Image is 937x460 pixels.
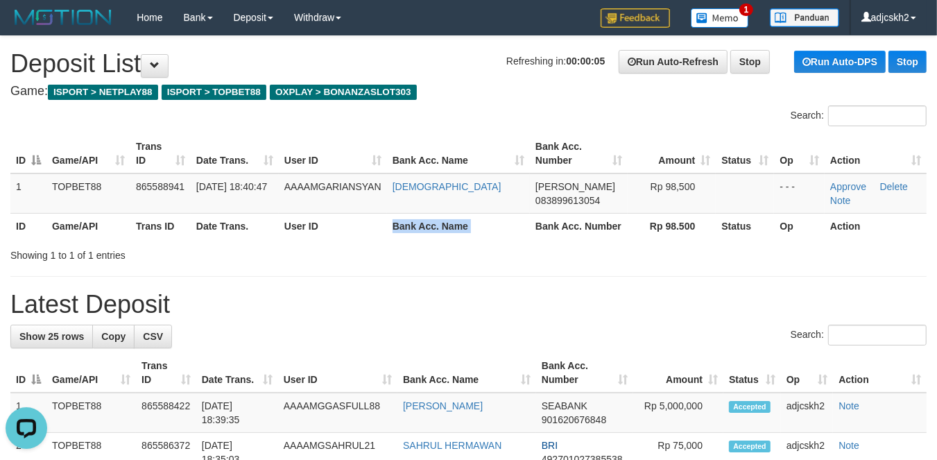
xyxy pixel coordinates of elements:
th: Op: activate to sort column ascending [774,134,825,173]
input: Search: [828,325,927,346]
th: Bank Acc. Number: activate to sort column ascending [536,353,633,393]
td: 865588422 [136,393,196,433]
th: Amount: activate to sort column ascending [633,353,723,393]
th: Bank Acc. Name: activate to sort column ascending [397,353,536,393]
td: 1 [10,173,46,214]
th: Status [716,213,774,239]
span: ISPORT > TOPBET88 [162,85,266,100]
span: Rp 98,500 [651,181,696,192]
th: ID [10,213,46,239]
th: Date Trans.: activate to sort column ascending [196,353,278,393]
th: Bank Acc. Name: activate to sort column ascending [387,134,530,173]
img: MOTION_logo.png [10,7,116,28]
th: Bank Acc. Name [387,213,530,239]
a: Stop [888,51,927,73]
span: Copy 083899613054 to clipboard [535,195,600,206]
td: [DATE] 18:39:35 [196,393,278,433]
span: ISPORT > NETPLAY88 [48,85,158,100]
a: Show 25 rows [10,325,93,348]
img: Feedback.jpg [601,8,670,28]
th: ID: activate to sort column descending [10,134,46,173]
label: Search: [791,105,927,126]
th: User ID: activate to sort column ascending [279,134,387,173]
th: Trans ID: activate to sort column ascending [136,353,196,393]
label: Search: [791,325,927,346]
button: Open LiveChat chat widget [6,6,47,47]
a: [PERSON_NAME] [403,400,483,411]
th: Op: activate to sort column ascending [781,353,833,393]
th: Action: activate to sort column ascending [833,353,927,393]
td: TOPBET88 [46,173,130,214]
span: SEABANK [542,400,587,411]
th: Amount: activate to sort column ascending [628,134,716,173]
td: AAAAMGGASFULL88 [278,393,397,433]
span: Copy [101,331,126,342]
a: SAHRUL HERMAWAN [403,440,501,451]
th: Game/API: activate to sort column ascending [46,134,130,173]
a: Note [839,400,859,411]
span: [PERSON_NAME] [535,181,615,192]
input: Search: [828,105,927,126]
span: BRI [542,440,558,451]
a: Stop [730,50,770,74]
th: Trans ID [130,213,191,239]
th: Date Trans. [191,213,279,239]
th: Date Trans.: activate to sort column ascending [191,134,279,173]
a: Approve [830,181,866,192]
span: Accepted [729,441,771,452]
th: Bank Acc. Number [530,213,628,239]
a: Delete [880,181,908,192]
th: Bank Acc. Number: activate to sort column ascending [530,134,628,173]
a: CSV [134,325,172,348]
img: Button%20Memo.svg [691,8,749,28]
td: - - - [774,173,825,214]
td: TOPBET88 [46,393,136,433]
span: OXPLAY > BONANZASLOT303 [270,85,417,100]
th: User ID [279,213,387,239]
a: Note [830,195,851,206]
a: Run Auto-DPS [794,51,886,73]
th: Trans ID: activate to sort column ascending [130,134,191,173]
strong: 00:00:05 [566,56,605,67]
span: Accepted [729,401,771,413]
a: [DEMOGRAPHIC_DATA] [393,181,501,192]
th: Action [825,213,927,239]
span: CSV [143,331,163,342]
span: Copy 901620676848 to clipboard [542,414,606,425]
span: 865588941 [136,181,184,192]
h1: Latest Deposit [10,291,927,318]
h1: Deposit List [10,50,927,78]
th: Status: activate to sort column ascending [716,134,774,173]
a: Copy [92,325,135,348]
th: Op [774,213,825,239]
td: 1 [10,393,46,433]
th: ID: activate to sort column descending [10,353,46,393]
span: AAAAMGARIANSYAN [284,181,381,192]
td: Rp 5,000,000 [633,393,723,433]
span: 1 [739,3,754,16]
h4: Game: [10,85,927,99]
th: Game/API [46,213,130,239]
th: Action: activate to sort column ascending [825,134,927,173]
a: Run Auto-Refresh [619,50,728,74]
div: Showing 1 to 1 of 1 entries [10,243,380,262]
th: Rp 98.500 [628,213,716,239]
span: Refreshing in: [506,56,605,67]
th: User ID: activate to sort column ascending [278,353,397,393]
a: Note [839,440,859,451]
th: Status: activate to sort column ascending [723,353,781,393]
th: Game/API: activate to sort column ascending [46,353,136,393]
span: Show 25 rows [19,331,84,342]
span: [DATE] 18:40:47 [196,181,267,192]
td: adjcskh2 [781,393,833,433]
img: panduan.png [770,8,839,27]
